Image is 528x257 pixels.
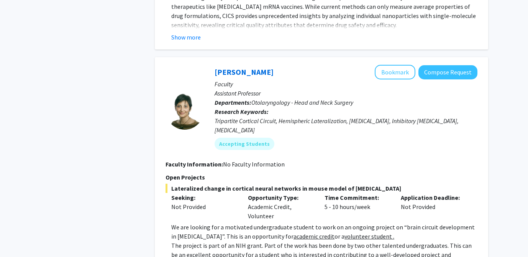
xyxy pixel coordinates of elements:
b: Research Keywords: [215,108,269,115]
b: Faculty Information: [166,160,223,168]
p: Assistant Professor [215,89,477,98]
p: Faculty [215,79,477,89]
p: Opportunity Type: [248,193,313,202]
button: Compose Request to Tara Deemyad [418,65,477,79]
div: 5 - 10 hours/week [319,193,395,221]
mat-chip: Accepting Students [215,138,274,150]
span: No Faculty Information [223,160,285,168]
p: We are looking for a motivated undergraduate student to work on an ongoing project on “brain circ... [171,222,477,241]
button: Show more [171,33,201,42]
b: Departments: [215,99,251,106]
div: Tripartite Cortical Circuit, Hemispheric Lateralization, [MEDICAL_DATA], Inhibitory [MEDICAL_DATA... [215,116,477,135]
span: Lateralized change in cortical neural networks in mouse model of [MEDICAL_DATA] [166,184,477,193]
p: Seeking: [171,193,236,202]
p: Application Deadline: [401,193,466,202]
span: Otolaryngology - Head and Neck Surgery [251,99,353,106]
div: Not Provided [395,193,472,221]
p: Open Projects [166,173,477,182]
div: Not Provided [171,202,236,211]
div: Academic Credit, Volunteer [242,193,319,221]
a: [PERSON_NAME] [215,67,274,77]
iframe: Chat [6,222,33,251]
u: volunteer student . [344,232,394,240]
p: Time Commitment: [325,193,390,202]
button: Add Tara Deemyad to Bookmarks [375,65,415,79]
u: academic credit [294,232,335,240]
